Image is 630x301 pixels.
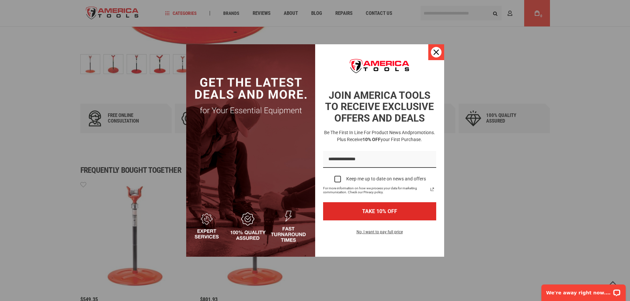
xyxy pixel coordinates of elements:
a: Read our Privacy Policy [428,185,436,193]
svg: close icon [434,50,439,55]
iframe: LiveChat chat widget [537,280,630,301]
span: For more information on how we process your data for marketing communication. Check our Privacy p... [323,186,428,194]
button: TAKE 10% OFF [323,202,436,220]
strong: JOIN AMERICA TOOLS TO RECEIVE EXCLUSIVE OFFERS AND DEALS [325,90,434,124]
button: No, I want to pay full price [351,228,408,240]
h3: Be the first in line for product news and [322,129,438,143]
strong: 10% OFF [362,137,381,142]
svg: link icon [428,185,436,193]
input: Email field [323,151,436,168]
div: Keep me up to date on news and offers [346,176,426,182]
button: Close [428,44,444,60]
